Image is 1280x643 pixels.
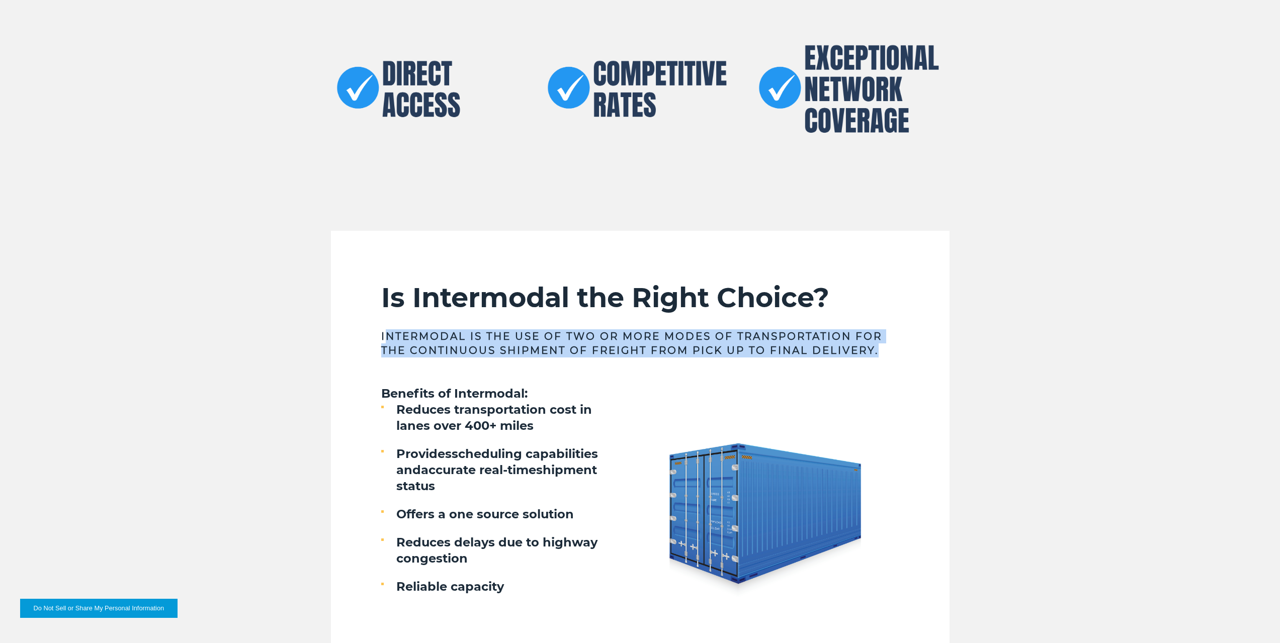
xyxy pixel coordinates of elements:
strong: Reduces delays due to highway congestion [396,535,598,566]
strong: Offers a one source solution [396,507,574,521]
img: Direct Access [331,29,527,150]
strong: scheduling capabilities and [396,446,598,477]
h3: Intermodal is the use of two or more modes of transportation for the continuous shipment of freig... [381,329,899,357]
strong: Reliable capacity [396,579,504,594]
button: Do Not Sell or Share My Personal Information [20,599,178,618]
h2: Is Intermodal the Right Choice? [381,281,899,314]
strong: Provides [396,446,452,461]
h4: Benefits of Intermodal: [381,386,899,402]
strong: Reduces transportation cost in lanes over 400+ miles [396,402,592,433]
img: Exceptional Network Coverage [753,29,949,150]
img: Blue Freight Container [647,427,874,602]
strong: accurate real-time [421,463,536,477]
img: Competitive Rates [542,29,738,150]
